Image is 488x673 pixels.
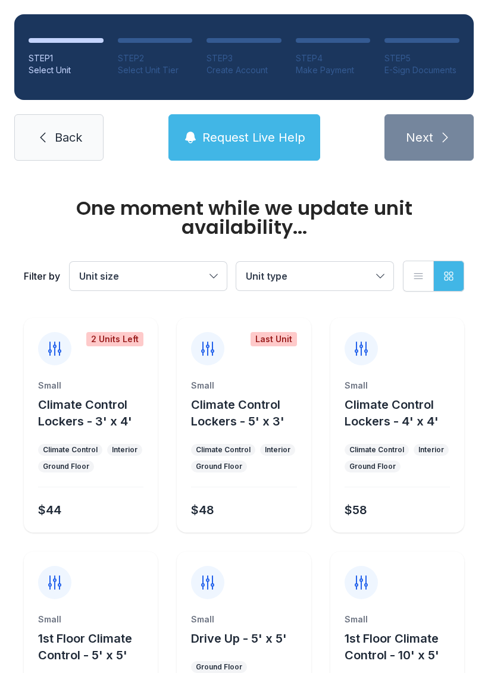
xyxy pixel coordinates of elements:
div: Small [191,380,296,392]
div: Ground Floor [196,662,242,672]
span: Climate Control Lockers - 4' x 4' [345,397,439,428]
div: Small [345,613,450,625]
button: 1st Floor Climate Control - 5' x 5' [38,630,153,663]
span: 1st Floor Climate Control - 10' x 5' [345,631,439,662]
div: Ground Floor [43,462,89,471]
span: Drive Up - 5' x 5' [191,631,287,646]
div: $44 [38,502,61,518]
div: Interior [265,445,290,455]
div: Last Unit [251,332,297,346]
span: Unit size [79,270,119,282]
div: STEP 3 [207,52,281,64]
div: Select Unit [29,64,104,76]
span: Request Live Help [202,129,305,146]
div: 2 Units Left [86,332,143,346]
div: Create Account [207,64,281,76]
button: Drive Up - 5' x 5' [191,630,287,647]
div: STEP 1 [29,52,104,64]
button: Climate Control Lockers - 3' x 4' [38,396,153,430]
div: STEP 4 [296,52,371,64]
span: Back [55,129,82,146]
div: Small [345,380,450,392]
div: Climate Control [196,445,251,455]
span: Unit type [246,270,287,282]
button: Unit type [236,262,393,290]
button: Climate Control Lockers - 4' x 4' [345,396,459,430]
div: Select Unit Tier [118,64,193,76]
div: Small [191,613,296,625]
div: Ground Floor [349,462,396,471]
button: 1st Floor Climate Control - 10' x 5' [345,630,459,663]
div: $48 [191,502,214,518]
div: $58 [345,502,367,518]
div: Climate Control [43,445,98,455]
div: E-Sign Documents [384,64,459,76]
div: Small [38,613,143,625]
div: Ground Floor [196,462,242,471]
span: Climate Control Lockers - 5' x 3' [191,397,284,428]
div: Climate Control [349,445,404,455]
div: Make Payment [296,64,371,76]
div: Small [38,380,143,392]
div: Interior [112,445,137,455]
span: Climate Control Lockers - 3' x 4' [38,397,132,428]
span: 1st Floor Climate Control - 5' x 5' [38,631,132,662]
div: STEP 5 [384,52,459,64]
span: Next [406,129,433,146]
div: Filter by [24,269,60,283]
div: STEP 2 [118,52,193,64]
div: Interior [418,445,444,455]
div: One moment while we update unit availability... [24,199,464,237]
button: Climate Control Lockers - 5' x 3' [191,396,306,430]
button: Unit size [70,262,227,290]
